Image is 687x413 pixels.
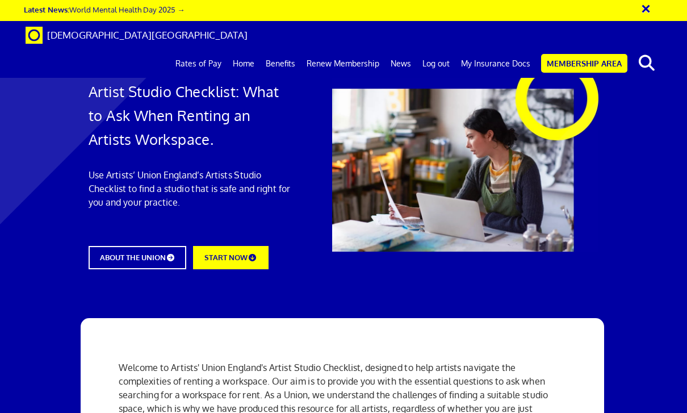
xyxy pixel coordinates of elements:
[385,49,417,78] a: News
[630,51,664,75] button: search
[227,49,260,78] a: Home
[193,246,268,269] a: START NOW
[301,49,385,78] a: Renew Membership
[260,49,301,78] a: Benefits
[89,168,291,209] p: Use Artists’ Union England’s Artists Studio Checklist to find a studio that is safe and right for...
[417,49,455,78] a: Log out
[541,54,627,73] a: Membership Area
[89,246,186,269] a: ABOUT THE UNION
[24,5,185,14] a: Latest News:World Mental Health Day 2025 →
[455,49,536,78] a: My Insurance Docs
[24,5,69,14] strong: Latest News:
[89,80,291,151] h1: Artist Studio Checklist: What to Ask When Renting an Artists Workspace.
[17,21,256,49] a: Brand [DEMOGRAPHIC_DATA][GEOGRAPHIC_DATA]
[47,29,248,41] span: [DEMOGRAPHIC_DATA][GEOGRAPHIC_DATA]
[170,49,227,78] a: Rates of Pay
